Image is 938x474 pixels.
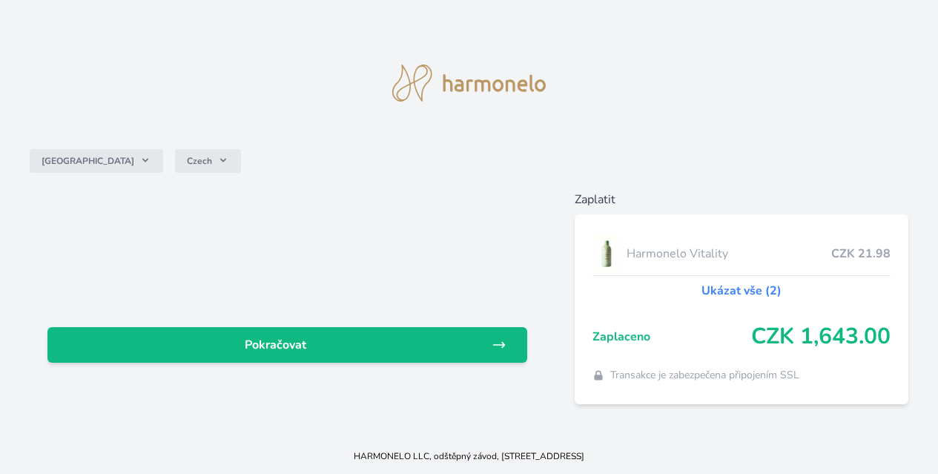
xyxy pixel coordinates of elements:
[175,149,241,173] button: Czech
[751,323,891,350] span: CZK 1,643.00
[47,327,527,363] a: Pokračovat
[592,328,751,346] span: Zaplaceno
[831,245,891,263] span: CZK 21.98
[610,368,799,383] span: Transakce je zabezpečena připojením SSL
[42,155,134,167] span: [GEOGRAPHIC_DATA]
[30,149,163,173] button: [GEOGRAPHIC_DATA]
[701,282,782,300] a: Ukázat vše (2)
[59,336,492,354] span: Pokračovat
[592,235,621,272] img: CLEAN_VITALITY_se_stinem_x-lo.jpg
[392,65,546,102] img: logo.svg
[575,191,908,208] h6: Zaplatit
[627,245,831,263] span: Harmonelo Vitality
[187,155,212,167] span: Czech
